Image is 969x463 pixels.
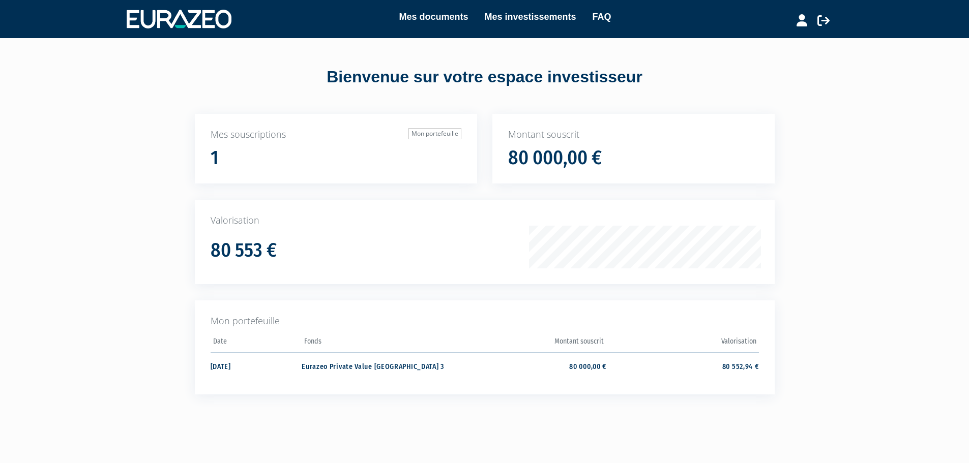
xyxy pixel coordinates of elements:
[302,334,454,353] th: Fonds
[211,214,759,227] p: Valorisation
[508,128,759,141] p: Montant souscrit
[211,334,302,353] th: Date
[127,10,231,28] img: 1732889491-logotype_eurazeo_blanc_rvb.png
[211,147,219,169] h1: 1
[172,66,798,89] div: Bienvenue sur votre espace investisseur
[211,128,461,141] p: Mes souscriptions
[408,128,461,139] a: Mon portefeuille
[211,352,302,379] td: [DATE]
[399,10,468,24] a: Mes documents
[593,10,611,24] a: FAQ
[302,352,454,379] td: Eurazeo Private Value [GEOGRAPHIC_DATA] 3
[454,334,606,353] th: Montant souscrit
[606,352,758,379] td: 80 552,94 €
[454,352,606,379] td: 80 000,00 €
[211,315,759,328] p: Mon portefeuille
[484,10,576,24] a: Mes investissements
[508,147,602,169] h1: 80 000,00 €
[606,334,758,353] th: Valorisation
[211,240,277,261] h1: 80 553 €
